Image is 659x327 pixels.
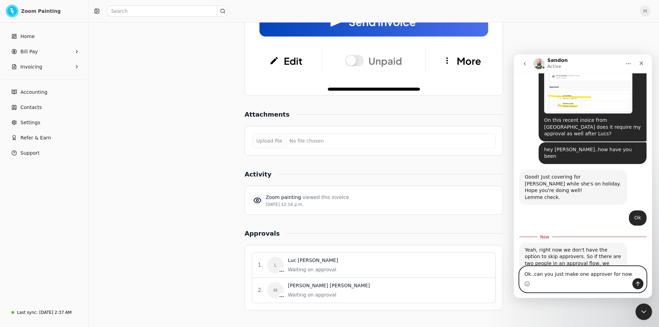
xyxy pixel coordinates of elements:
[6,5,18,17] img: 53dfaddc-4243-4885-9112-5521109ec7d1.png
[245,110,296,119] div: Attachments
[6,182,133,183] div: New messages divider
[3,306,85,319] a: Last sync:[DATE] 2:37 AM
[6,115,133,156] div: Sandon says…
[20,33,35,40] span: Home
[3,85,85,99] a: Accounting
[25,88,133,110] div: hey [PERSON_NAME]..how have you been
[107,6,228,17] input: Search
[6,188,113,224] div: Yeah, right now we don't have the option to skip approvers. So if there are two people in an appr...
[6,188,133,239] div: Sandon says…
[6,115,113,151] div: Good! Just covering for [PERSON_NAME] while she's on holiday. Hope you're doing well!Lemme check.
[115,156,133,171] div: Ok
[245,229,287,238] div: Approvals
[6,212,132,224] textarea: Message…
[266,201,349,208] div: [DATE] 12:16 p.m.
[21,8,82,15] div: Zoom Painting
[6,88,133,115] div: Manisha says…
[39,309,72,316] div: [DATE] 2:37 AM
[303,194,349,200] span: viewed this invoice
[20,89,47,96] span: Accounting
[514,54,652,298] iframe: Intercom live chat
[288,266,338,273] div: Waiting on approval
[30,63,127,83] div: On this recent inoice from [GEOGRAPHIC_DATA] does it require my approval as well after Lucs?
[3,116,85,129] a: Settings
[17,309,38,316] div: Last sync:
[288,257,338,264] div: Luc [PERSON_NAME]
[20,149,39,157] span: Support
[11,227,16,232] button: Emoji picker
[3,45,85,58] button: Bill Pay
[245,170,278,179] div: Activity
[288,291,370,299] div: Waiting on approval
[20,48,38,55] span: Bill Pay
[3,60,85,74] button: Invoicing
[266,194,303,200] span: Zoom painting
[258,286,263,294] div: 2 .
[6,156,133,177] div: Manisha says…
[119,224,130,235] button: Send a message…
[252,133,496,148] button: Upload fileNo file chosen
[11,192,108,219] div: Yeah, right now we don't have the option to skip approvers. So if there are two people in an appr...
[3,29,85,43] a: Home
[288,282,370,289] div: [PERSON_NAME] [PERSON_NAME]
[20,63,42,71] span: Invoicing
[3,131,85,145] button: Refer & Earn
[640,6,651,17] button: M
[287,135,327,147] div: No file chosen
[3,100,85,114] a: Contacts
[11,119,108,146] div: Good! Just covering for [PERSON_NAME] while she's on holiday. Hope you're doing well! Lemme check.
[252,133,287,149] div: Upload file
[258,261,263,269] div: 1 .
[20,104,42,111] span: Contacts
[267,257,284,273] span: L
[20,134,51,142] span: Refer & Earn
[121,160,127,167] div: Ok
[20,119,40,126] span: Settings
[30,92,127,106] div: hey [PERSON_NAME]..how have you been
[267,282,284,299] span: M
[3,146,85,160] button: Support
[635,303,652,320] iframe: Intercom live chat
